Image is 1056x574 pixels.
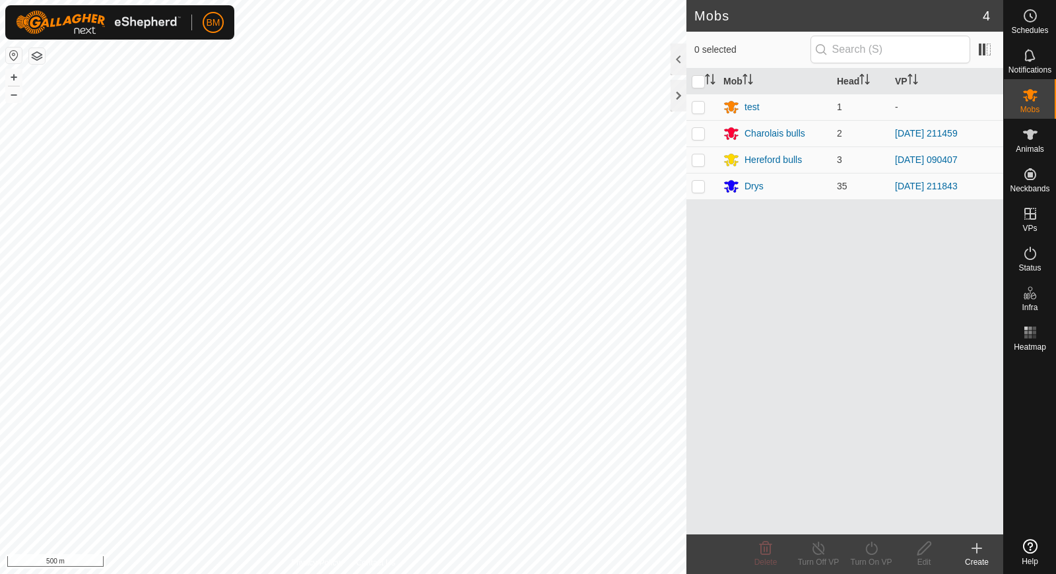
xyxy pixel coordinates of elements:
th: Mob [718,69,832,94]
img: Gallagher Logo [16,11,181,34]
span: Help [1022,558,1038,565]
p-sorticon: Activate to sort [859,76,870,86]
span: 3 [837,154,842,165]
td: - [890,94,1003,120]
div: Create [950,556,1003,568]
span: 35 [837,181,847,191]
th: Head [832,69,890,94]
a: [DATE] 090407 [895,154,958,165]
h2: Mobs [694,8,983,24]
span: Infra [1022,303,1038,311]
button: – [6,86,22,102]
span: BM [207,16,220,30]
span: Notifications [1008,66,1051,74]
a: Contact Us [356,557,395,569]
span: Schedules [1011,26,1048,34]
span: Heatmap [1014,343,1046,351]
span: 2 [837,128,842,139]
span: Mobs [1020,106,1039,113]
span: VPs [1022,224,1037,232]
div: Drys [744,179,764,193]
a: [DATE] 211459 [895,128,958,139]
button: Reset Map [6,48,22,63]
div: Hereford bulls [744,153,802,167]
span: Delete [754,558,777,567]
a: Privacy Policy [291,557,341,569]
span: Neckbands [1010,185,1049,193]
span: 4 [983,6,990,26]
input: Search (S) [810,36,970,63]
button: Map Layers [29,48,45,64]
div: Edit [898,556,950,568]
a: [DATE] 211843 [895,181,958,191]
p-sorticon: Activate to sort [705,76,715,86]
span: Animals [1016,145,1044,153]
div: test [744,100,760,114]
span: 0 selected [694,43,810,57]
div: Turn On VP [845,556,898,568]
button: + [6,69,22,85]
a: Help [1004,534,1056,571]
p-sorticon: Activate to sort [907,76,918,86]
div: Turn Off VP [792,556,845,568]
p-sorticon: Activate to sort [742,76,753,86]
th: VP [890,69,1003,94]
span: Status [1018,264,1041,272]
span: 1 [837,102,842,112]
div: Charolais bulls [744,127,805,141]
